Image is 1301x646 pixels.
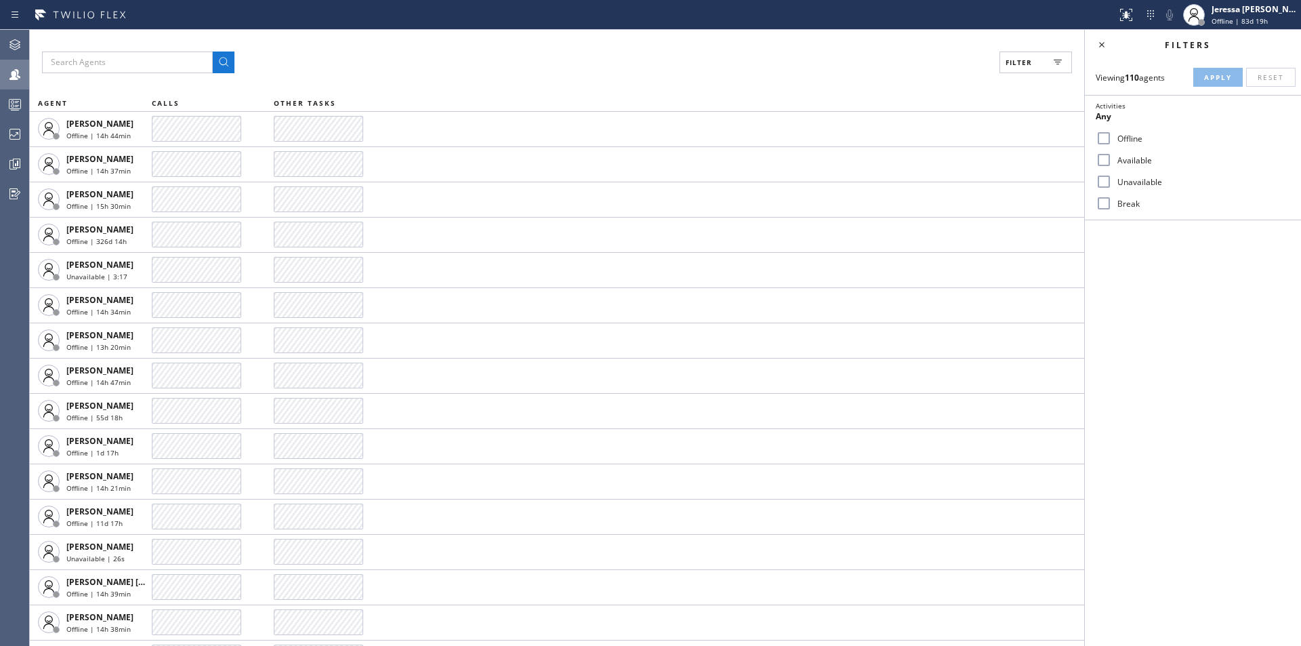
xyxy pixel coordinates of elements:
[66,201,131,211] span: Offline | 15h 30min
[1193,68,1243,87] button: Apply
[66,541,133,552] span: [PERSON_NAME]
[66,611,133,623] span: [PERSON_NAME]
[66,483,131,493] span: Offline | 14h 21min
[66,342,131,352] span: Offline | 13h 20min
[999,52,1072,73] button: Filter
[1096,101,1290,110] div: Activities
[66,224,133,235] span: [PERSON_NAME]
[1112,198,1290,209] label: Break
[1112,155,1290,166] label: Available
[66,506,133,517] span: [PERSON_NAME]
[66,576,203,588] span: [PERSON_NAME] [PERSON_NAME]
[66,365,133,376] span: [PERSON_NAME]
[1165,39,1211,51] span: Filters
[66,259,133,270] span: [PERSON_NAME]
[66,294,133,306] span: [PERSON_NAME]
[66,400,133,411] span: [PERSON_NAME]
[66,166,131,176] span: Offline | 14h 37min
[66,272,127,281] span: Unavailable | 3:17
[1246,68,1296,87] button: Reset
[274,98,336,108] span: OTHER TASKS
[66,589,131,599] span: Offline | 14h 39min
[66,554,125,563] span: Unavailable | 26s
[66,307,131,317] span: Offline | 14h 34min
[152,98,180,108] span: CALLS
[66,237,127,246] span: Offline | 326d 14h
[1212,3,1297,15] div: Jeressa [PERSON_NAME]
[66,118,133,129] span: [PERSON_NAME]
[66,435,133,447] span: [PERSON_NAME]
[1212,16,1268,26] span: Offline | 83d 19h
[1204,73,1232,82] span: Apply
[66,519,123,528] span: Offline | 11d 17h
[1160,5,1179,24] button: Mute
[1112,133,1290,144] label: Offline
[66,378,131,387] span: Offline | 14h 47min
[1258,73,1284,82] span: Reset
[66,131,131,140] span: Offline | 14h 44min
[42,52,213,73] input: Search Agents
[66,188,133,200] span: [PERSON_NAME]
[66,413,123,422] span: Offline | 55d 18h
[1112,176,1290,188] label: Unavailable
[66,470,133,482] span: [PERSON_NAME]
[1096,72,1165,83] span: Viewing agents
[1096,110,1111,122] span: Any
[66,329,133,341] span: [PERSON_NAME]
[66,624,131,634] span: Offline | 14h 38min
[1125,72,1139,83] strong: 110
[38,98,68,108] span: AGENT
[66,448,119,458] span: Offline | 1d 17h
[66,153,133,165] span: [PERSON_NAME]
[1006,58,1032,67] span: Filter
